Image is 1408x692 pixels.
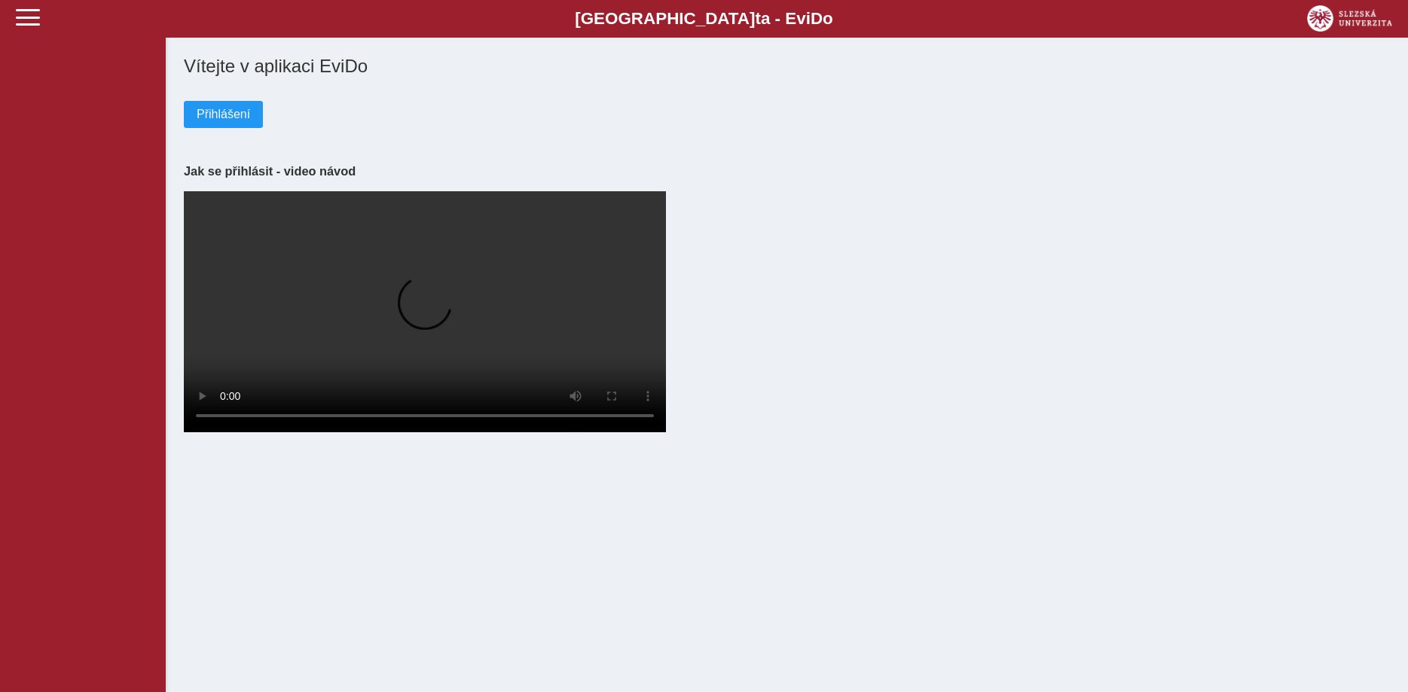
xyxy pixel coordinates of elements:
img: logo_web_su.png [1307,5,1392,32]
span: D [811,9,823,28]
span: t [755,9,760,28]
b: [GEOGRAPHIC_DATA] a - Evi [45,9,1363,29]
button: Přihlášení [184,101,263,128]
video: Your browser does not support the video tag. [184,191,666,432]
h3: Jak se přihlásit - video návod [184,164,1390,178]
h1: Vítejte v aplikaci EviDo [184,56,1390,77]
span: Přihlášení [197,108,250,121]
span: o [823,9,833,28]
